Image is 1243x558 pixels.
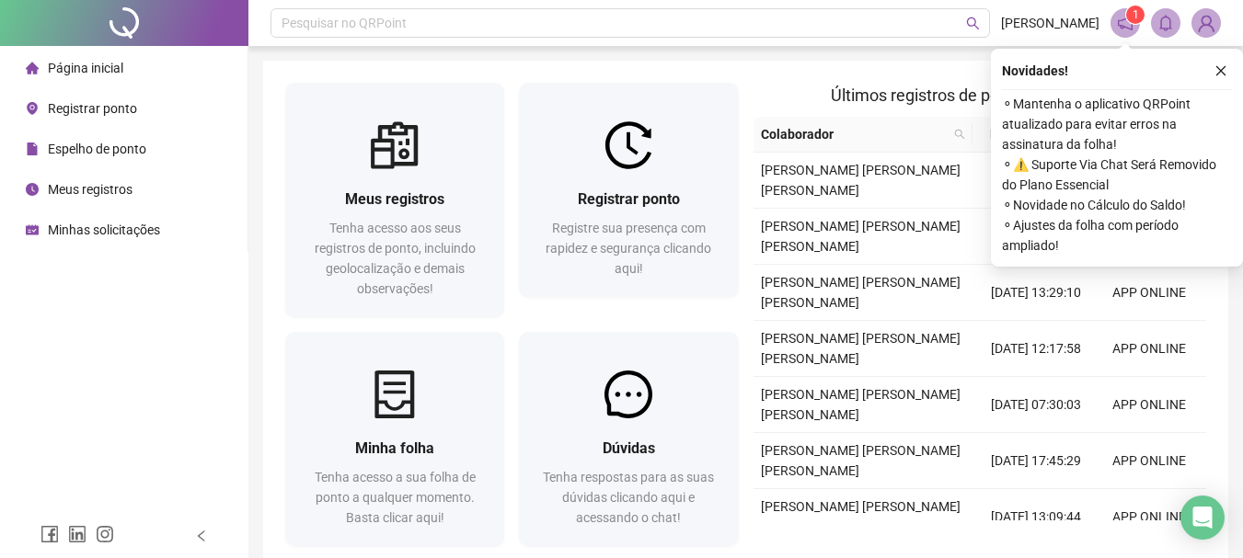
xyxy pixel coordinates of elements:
img: 49163 [1192,9,1220,37]
div: Open Intercom Messenger [1180,495,1225,540]
span: [PERSON_NAME] [PERSON_NAME] [PERSON_NAME] [761,499,961,534]
span: file [26,142,39,155]
span: Minha folha [355,439,434,457]
span: Meus registros [345,190,444,208]
span: [PERSON_NAME] [PERSON_NAME] [PERSON_NAME] [761,387,961,422]
span: bell [1157,15,1174,31]
a: Minha folhaTenha acesso a sua folha de ponto a qualquer momento. Basta clicar aqui! [285,332,504,546]
span: Registre sua presença com rapidez e segurança clicando aqui! [546,221,711,276]
span: Colaborador [761,124,948,144]
span: search [966,17,980,30]
td: [DATE] 13:09:44 [980,489,1093,545]
td: [DATE] 17:07:44 [980,209,1093,265]
span: Tenha acesso a sua folha de ponto a qualquer momento. Basta clicar aqui! [315,470,476,525]
td: APP ONLINE [1093,377,1206,433]
span: instagram [96,525,114,543]
span: Registrar ponto [48,101,137,116]
span: search [954,129,965,140]
span: Tenha respostas para as suas dúvidas clicando aqui e acessando o chat! [543,470,714,525]
span: ⚬ Ajustes da folha com período ampliado! [1002,215,1232,256]
td: APP ONLINE [1093,265,1206,321]
td: APP ONLINE [1093,321,1206,377]
th: Data/Hora [973,117,1082,153]
a: Registrar pontoRegistre sua presença com rapidez e segurança clicando aqui! [519,83,738,297]
span: ⚬ ⚠️ Suporte Via Chat Será Removido do Plano Essencial [1002,154,1232,195]
span: 1 [1133,8,1139,21]
span: close [1214,64,1227,77]
a: DúvidasTenha respostas para as suas dúvidas clicando aqui e acessando o chat! [519,332,738,546]
span: ⚬ Mantenha o aplicativo QRPoint atualizado para evitar erros na assinatura da folha! [1002,94,1232,154]
span: Minhas solicitações [48,222,160,237]
span: Novidades ! [1002,61,1068,81]
span: Tenha acesso aos seus registros de ponto, incluindo geolocalização e demais observações! [315,221,476,296]
td: [DATE] 07:30:03 [980,377,1093,433]
span: [PERSON_NAME] [PERSON_NAME] [PERSON_NAME] [761,163,961,198]
span: [PERSON_NAME] [PERSON_NAME] [PERSON_NAME] [761,443,961,478]
span: clock-circle [26,183,39,196]
span: ⚬ Novidade no Cálculo do Saldo! [1002,195,1232,215]
td: [DATE] 17:45:29 [980,433,1093,489]
span: [PERSON_NAME] [1001,13,1099,33]
td: APP ONLINE [1093,489,1206,545]
a: Meus registrosTenha acesso aos seus registros de ponto, incluindo geolocalização e demais observa... [285,83,504,317]
span: facebook [40,525,59,543]
span: [PERSON_NAME] [PERSON_NAME] [PERSON_NAME] [761,331,961,366]
td: APP ONLINE [1093,433,1206,489]
span: Registrar ponto [578,190,680,208]
span: left [195,530,208,542]
sup: 1 [1126,6,1145,24]
span: [PERSON_NAME] [PERSON_NAME] [PERSON_NAME] [761,219,961,254]
td: [DATE] 07:34:42 [980,153,1093,209]
td: [DATE] 12:17:58 [980,321,1093,377]
span: Espelho de ponto [48,142,146,156]
span: search [950,120,969,148]
span: Meus registros [48,182,132,197]
td: [DATE] 13:29:10 [980,265,1093,321]
span: Data/Hora [980,124,1060,144]
span: Últimos registros de ponto sincronizados [831,85,1128,105]
span: home [26,62,39,74]
span: Dúvidas [603,439,655,457]
span: notification [1117,15,1134,31]
span: environment [26,102,39,115]
span: schedule [26,223,39,236]
span: linkedin [68,525,86,543]
span: Página inicial [48,61,123,75]
span: [PERSON_NAME] [PERSON_NAME] [PERSON_NAME] [761,275,961,310]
